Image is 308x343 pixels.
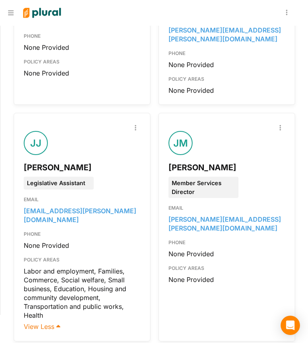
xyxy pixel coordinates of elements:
[168,43,285,60] div: PHONE
[168,275,285,284] div: None Provided
[168,60,285,69] div: None Provided
[168,177,238,198] div: Member Services Director
[17,0,67,26] img: Logo for Plural
[24,323,60,331] a: View Less
[281,316,300,335] div: Open Intercom Messenger
[168,249,285,258] div: None Provided
[24,26,140,43] div: PHONE
[168,215,281,232] a: [PERSON_NAME][EMAIL_ADDRESS][PERSON_NAME][DOMAIN_NAME]
[168,198,285,215] div: EMAIL
[24,131,48,155] div: JJ
[24,177,94,190] div: Legislative Assistant
[168,26,281,43] a: [PERSON_NAME][EMAIL_ADDRESS][PERSON_NAME][DOMAIN_NAME]
[168,233,285,249] div: PHONE
[24,43,140,52] div: None Provided
[168,258,285,275] div: POLICY AREAS
[24,224,140,241] div: PHONE
[168,131,193,155] div: JM
[24,9,136,26] a: [PERSON_NAME][EMAIL_ADDRESS][PERSON_NAME][DOMAIN_NAME]
[168,69,285,86] div: POLICY AREAS
[168,86,285,95] div: None Provided
[24,267,140,320] div: Labor and employment, Families, Commerce, Social welfare, Small business, Education, Housing and ...
[24,161,140,174] div: [PERSON_NAME]
[24,241,140,250] div: None Provided
[24,207,136,224] a: [EMAIL_ADDRESS][PERSON_NAME][DOMAIN_NAME]
[24,52,140,69] div: POLICY AREAS
[168,161,285,174] div: [PERSON_NAME]
[24,190,140,206] div: EMAIL
[24,250,140,267] div: POLICY AREAS
[24,69,140,78] div: None Provided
